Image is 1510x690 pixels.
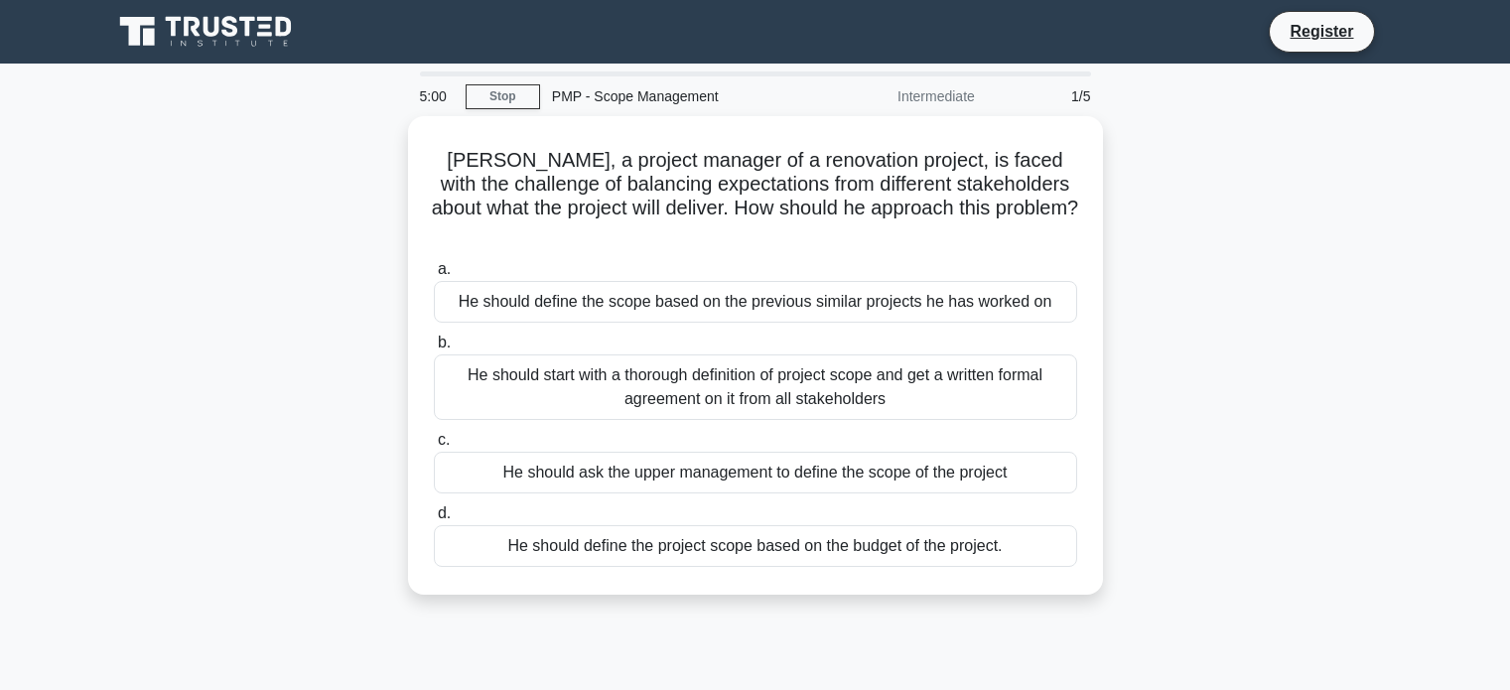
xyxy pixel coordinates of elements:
[434,525,1077,567] div: He should define the project scope based on the budget of the project.
[466,84,540,109] a: Stop
[813,76,987,116] div: Intermediate
[438,260,451,277] span: a.
[432,148,1079,245] h5: [PERSON_NAME], a project manager of a renovation project, is faced with the challenge of balancin...
[434,354,1077,420] div: He should start with a thorough definition of project scope and get a written formal agreement on...
[987,76,1103,116] div: 1/5
[434,281,1077,323] div: He should define the scope based on the previous similar projects he has worked on
[438,504,451,521] span: d.
[540,76,813,116] div: PMP - Scope Management
[408,76,466,116] div: 5:00
[438,431,450,448] span: c.
[438,334,451,350] span: b.
[1278,19,1365,44] a: Register
[434,452,1077,493] div: He should ask the upper management to define the scope of the project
